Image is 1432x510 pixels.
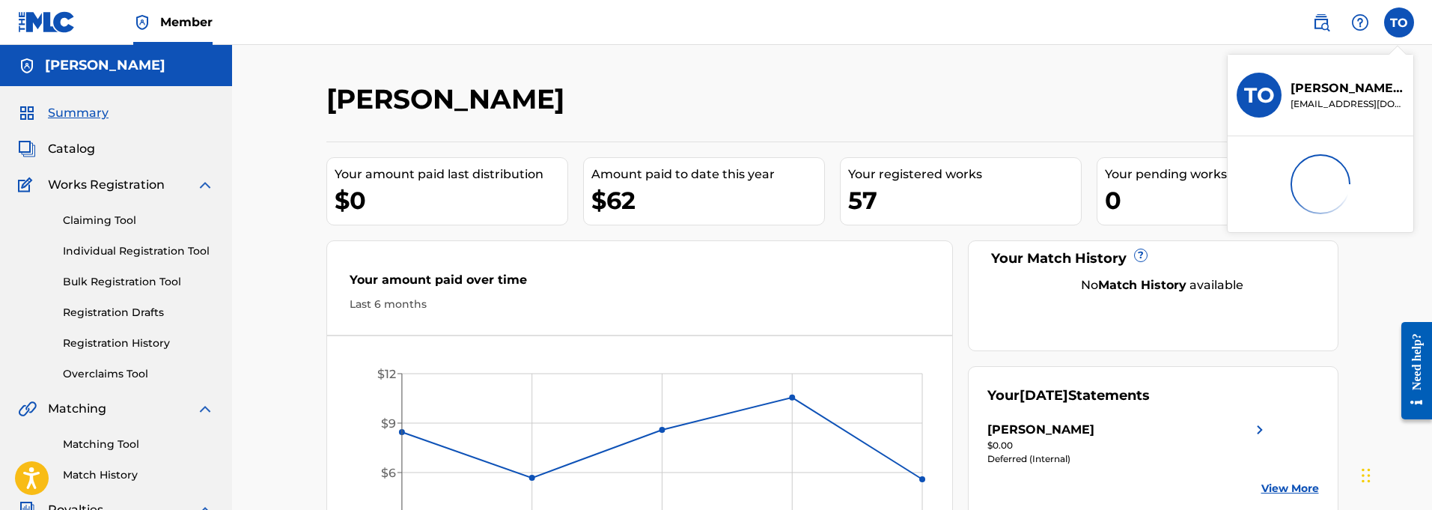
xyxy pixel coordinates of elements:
[18,11,76,33] img: MLC Logo
[63,437,214,452] a: Matching Tool
[987,386,1150,406] div: Your Statements
[848,183,1081,217] div: 57
[18,104,36,122] img: Summary
[1306,7,1336,37] a: Public Search
[987,452,1269,466] div: Deferred (Internal)
[63,305,214,321] a: Registration Drafts
[1244,82,1275,109] h3: TO
[335,183,567,217] div: $0
[1105,166,1338,183] div: Your pending works
[48,176,165,194] span: Works Registration
[326,82,572,116] h2: [PERSON_NAME]
[591,166,824,183] div: Amount paid to date this year
[1251,421,1269,439] img: right chevron icon
[350,271,930,297] div: Your amount paid over time
[63,366,214,382] a: Overclaims Tool
[987,249,1319,269] div: Your Match History
[1345,7,1375,37] div: Help
[350,297,930,312] div: Last 6 months
[1362,453,1371,498] div: Drag
[18,140,95,158] a: CatalogCatalog
[1020,387,1068,404] span: [DATE]
[63,243,214,259] a: Individual Registration Tool
[335,166,567,183] div: Your amount paid last distribution
[1291,97,1404,111] p: bigrobertlaster@gmail.com
[1105,183,1338,217] div: 0
[18,176,37,194] img: Works Registration
[133,13,151,31] img: Top Rightsholder
[18,140,36,158] img: Catalog
[48,140,95,158] span: Catalog
[1291,154,1350,214] img: preloader
[18,400,37,418] img: Matching
[1351,13,1369,31] img: help
[63,274,214,290] a: Bulk Registration Tool
[1357,438,1432,510] iframe: Chat Widget
[63,336,214,351] a: Registration History
[987,421,1269,466] a: [PERSON_NAME]right chevron icon$0.00Deferred (Internal)
[1098,278,1186,292] strong: Match History
[1384,7,1414,37] div: User Menu
[987,439,1269,452] div: $0.00
[1291,79,1404,97] p: Tomas Ortiz
[987,421,1094,439] div: [PERSON_NAME]
[196,400,214,418] img: expand
[1312,13,1330,31] img: search
[63,213,214,228] a: Claiming Tool
[848,166,1081,183] div: Your registered works
[196,176,214,194] img: expand
[18,104,109,122] a: SummarySummary
[18,57,36,75] img: Accounts
[380,466,395,480] tspan: $6
[45,57,165,74] h5: TOMAS ORTIZ
[1261,481,1319,497] a: View More
[1390,309,1432,432] iframe: Resource Center
[63,467,214,483] a: Match History
[1135,249,1147,261] span: ?
[591,183,824,217] div: $62
[1006,276,1319,294] div: No available
[377,367,395,381] tspan: $12
[160,13,213,31] span: Member
[48,400,106,418] span: Matching
[48,104,109,122] span: Summary
[380,416,395,431] tspan: $9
